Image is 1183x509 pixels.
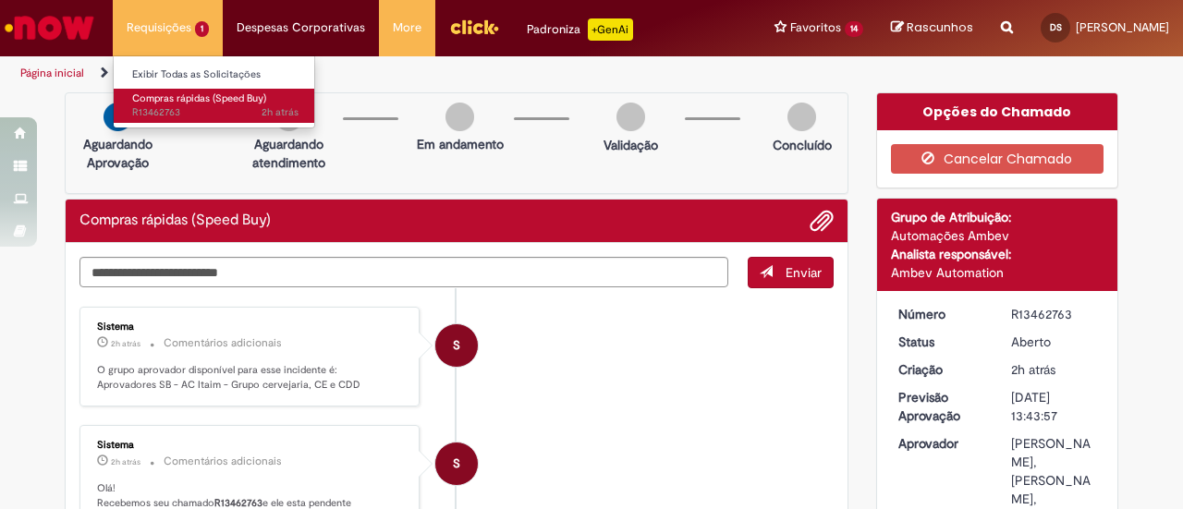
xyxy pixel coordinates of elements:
[97,321,405,333] div: Sistema
[97,363,405,392] p: O grupo aprovador disponível para esse incidente é: Aprovadores SB - AC Itaim - Grupo cervejaria,...
[244,135,334,172] p: Aguardando atendimento
[891,245,1104,263] div: Analista responsável:
[1050,21,1062,33] span: DS
[111,338,140,349] span: 2h atrás
[73,135,163,172] p: Aguardando Aprovação
[435,442,478,485] div: System
[1011,305,1097,323] div: R13462763
[127,18,191,37] span: Requisições
[884,333,998,351] dt: Status
[164,454,282,469] small: Comentários adicionais
[786,264,822,281] span: Enviar
[907,18,973,36] span: Rascunhos
[20,66,84,80] a: Página inicial
[884,388,998,425] dt: Previsão Aprovação
[787,103,816,131] img: img-circle-grey.png
[790,18,841,37] span: Favoritos
[1011,388,1097,425] div: [DATE] 13:43:57
[111,456,140,467] time: 29/08/2025 14:44:08
[604,136,658,154] p: Validação
[748,257,834,288] button: Enviar
[527,18,633,41] div: Padroniza
[884,434,998,453] dt: Aprovador
[891,208,1104,226] div: Grupo de Atribuição:
[588,18,633,41] p: +GenAi
[810,209,834,233] button: Adicionar anexos
[1011,360,1097,379] div: 29/08/2025 14:43:57
[884,360,998,379] dt: Criação
[97,440,405,451] div: Sistema
[773,136,832,154] p: Concluído
[164,335,282,351] small: Comentários adicionais
[195,21,209,37] span: 1
[132,105,299,120] span: R13462763
[453,323,460,368] span: S
[891,144,1104,174] button: Cancelar Chamado
[1011,361,1055,378] span: 2h atrás
[2,9,97,46] img: ServiceNow
[237,18,365,37] span: Despesas Corporativas
[616,103,645,131] img: img-circle-grey.png
[891,226,1104,245] div: Automações Ambev
[393,18,421,37] span: More
[845,21,863,37] span: 14
[435,324,478,367] div: System
[79,257,728,287] textarea: Digite sua mensagem aqui...
[14,56,774,91] ul: Trilhas de página
[111,338,140,349] time: 29/08/2025 14:44:13
[1011,361,1055,378] time: 29/08/2025 14:43:57
[891,19,973,37] a: Rascunhos
[132,91,266,105] span: Compras rápidas (Speed Buy)
[417,135,504,153] p: Em andamento
[891,263,1104,282] div: Ambev Automation
[262,105,299,119] span: 2h atrás
[884,305,998,323] dt: Número
[449,13,499,41] img: click_logo_yellow_360x200.png
[104,103,132,131] img: arrow-next.png
[877,93,1118,130] div: Opções do Chamado
[79,212,271,229] h2: Compras rápidas (Speed Buy) Histórico de tíquete
[1011,333,1097,351] div: Aberto
[113,55,315,128] ul: Requisições
[114,89,317,123] a: Aberto R13462763 : Compras rápidas (Speed Buy)
[111,456,140,467] span: 2h atrás
[114,65,317,85] a: Exibir Todas as Solicitações
[1076,19,1169,35] span: [PERSON_NAME]
[262,105,299,119] time: 29/08/2025 14:43:58
[453,442,460,486] span: S
[445,103,474,131] img: img-circle-grey.png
